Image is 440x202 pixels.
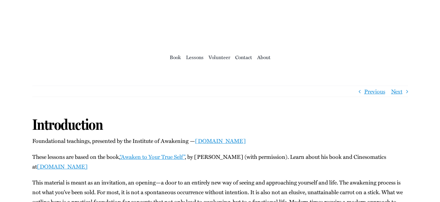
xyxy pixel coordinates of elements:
a: Previous [364,86,385,97]
p: Foun­da­tion­al teach­ings, pre­sent­ed by the Insti­tute of Awak­en­ing — [32,136,408,146]
a: Vol­un­teer [209,53,230,62]
a: Con­tact [235,53,252,62]
a: About [257,53,271,62]
p: These lessons are based on the book, , by [PERSON_NAME] (with per­mis­sion). Learn about his book... [32,152,408,171]
h1: Introduction [32,116,408,134]
nav: Main [32,47,408,67]
a: ioa-logo [181,8,259,16]
a: “Awak­en to Your True Self” [120,153,185,161]
a: [DOMAIN_NAME] [195,137,246,145]
img: Institute of Awakening [181,9,259,47]
a: Lessons [186,53,204,62]
a: Book [170,53,181,62]
a: [DOMAIN_NAME] [37,162,88,170]
a: Next [391,86,402,97]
